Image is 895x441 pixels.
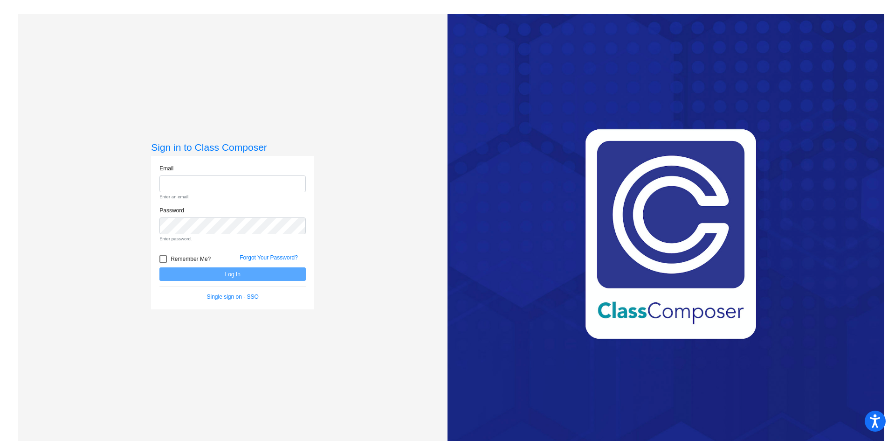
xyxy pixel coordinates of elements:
label: Password [159,206,184,215]
span: Remember Me? [171,253,211,265]
a: Forgot Your Password? [240,254,298,261]
label: Email [159,164,173,173]
a: Single sign on - SSO [207,294,259,300]
small: Enter an email. [159,194,306,200]
h3: Sign in to Class Composer [151,141,314,153]
button: Log In [159,267,306,281]
small: Enter password. [159,236,306,242]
